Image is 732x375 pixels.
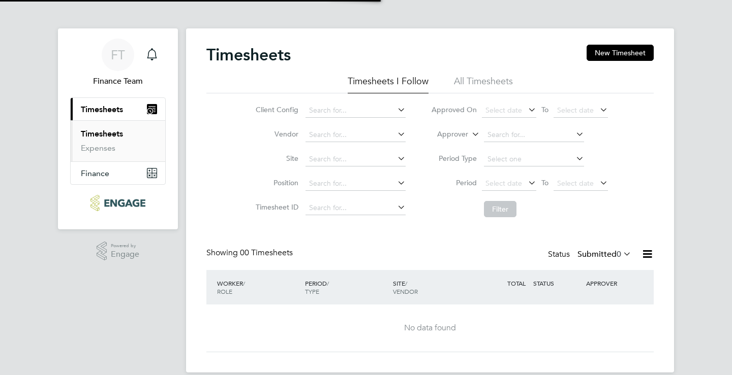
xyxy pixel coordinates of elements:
[485,179,522,188] span: Select date
[327,279,329,287] span: /
[81,143,115,153] a: Expenses
[587,45,654,61] button: New Timesheet
[306,104,406,118] input: Search for...
[70,75,166,87] span: Finance Team
[243,279,245,287] span: /
[393,287,418,295] span: VENDOR
[206,248,295,258] div: Showing
[111,48,125,61] span: FT
[617,249,621,259] span: 0
[253,202,298,212] label: Timesheet ID
[70,195,166,211] a: Go to home page
[71,120,165,161] div: Timesheets
[557,179,594,188] span: Select date
[306,177,406,191] input: Search for...
[485,106,522,115] span: Select date
[422,129,468,140] label: Approver
[390,274,478,300] div: SITE
[348,75,429,93] li: Timesheets I Follow
[538,176,552,189] span: To
[454,75,513,93] li: All Timesheets
[306,201,406,215] input: Search for...
[217,287,232,295] span: ROLE
[484,152,584,166] input: Select one
[405,279,407,287] span: /
[305,287,319,295] span: TYPE
[253,154,298,163] label: Site
[240,248,293,258] span: 00 Timesheets
[81,129,123,139] a: Timesheets
[531,274,584,292] div: STATUS
[81,105,123,114] span: Timesheets
[97,242,140,261] a: Powered byEngage
[538,103,552,116] span: To
[577,249,631,259] label: Submitted
[90,195,145,211] img: ncclondon-logo-retina.png
[584,274,636,292] div: APPROVER
[306,128,406,142] input: Search for...
[484,201,516,217] button: Filter
[253,105,298,114] label: Client Config
[431,178,477,187] label: Period
[206,45,291,65] h2: Timesheets
[507,279,526,287] span: TOTAL
[70,39,166,87] a: FTFinance Team
[253,178,298,187] label: Position
[215,274,302,300] div: WORKER
[217,323,644,333] div: No data found
[71,162,165,184] button: Finance
[302,274,390,300] div: PERIOD
[484,128,584,142] input: Search for...
[253,129,298,139] label: Vendor
[71,98,165,120] button: Timesheets
[431,154,477,163] label: Period Type
[548,248,633,262] div: Status
[58,28,178,229] nav: Main navigation
[111,242,139,250] span: Powered by
[431,105,477,114] label: Approved On
[81,168,109,178] span: Finance
[557,106,594,115] span: Select date
[111,250,139,259] span: Engage
[306,152,406,166] input: Search for...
